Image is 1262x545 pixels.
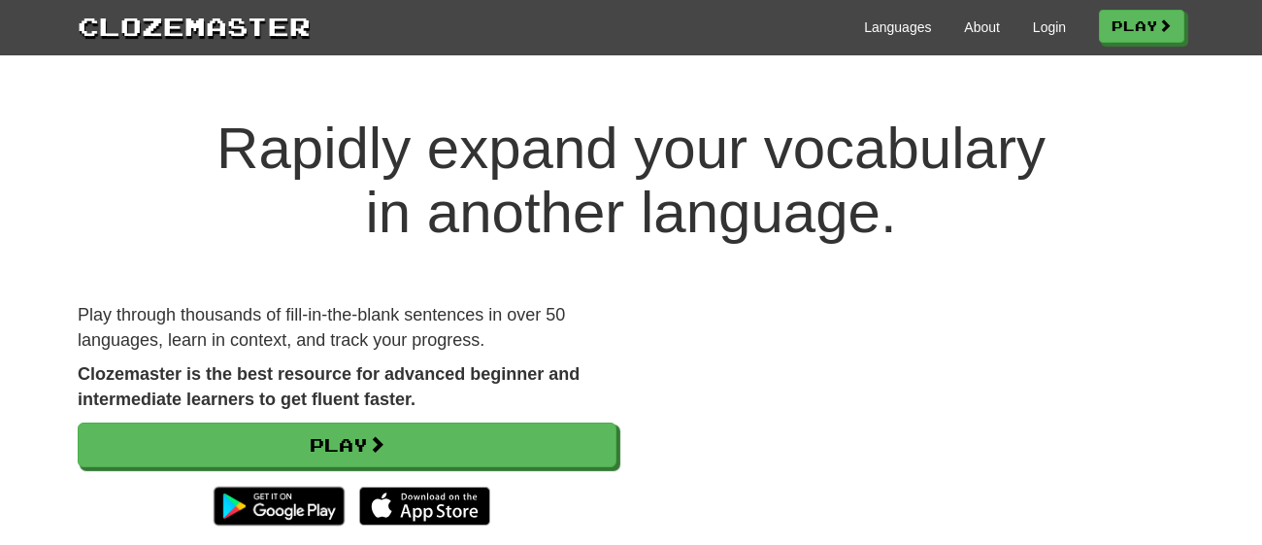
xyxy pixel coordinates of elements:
[964,17,1000,37] a: About
[78,8,311,44] a: Clozemaster
[78,364,580,409] strong: Clozemaster is the best resource for advanced beginner and intermediate learners to get fluent fa...
[204,477,354,535] img: Get it on Google Play
[1099,10,1184,43] a: Play
[864,17,931,37] a: Languages
[1033,17,1066,37] a: Login
[359,487,490,526] img: Download_on_the_App_Store_Badge_US-UK_135x40-25178aeef6eb6b83b96f5f2d004eda3bffbb37122de64afbaef7...
[78,303,616,353] p: Play through thousands of fill-in-the-blank sentences in over 50 languages, learn in context, and...
[78,423,616,467] a: Play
